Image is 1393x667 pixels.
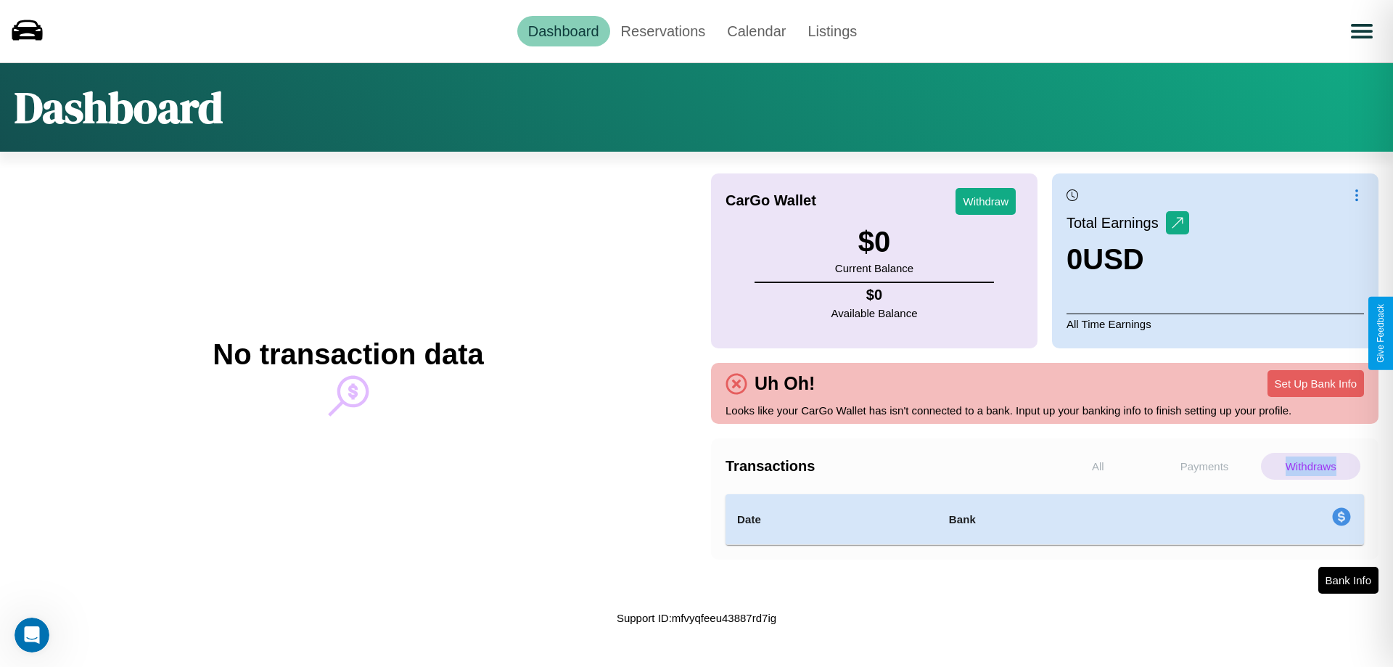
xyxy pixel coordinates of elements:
[726,458,1045,475] h4: Transactions
[517,16,610,46] a: Dashboard
[617,608,776,628] p: Support ID: mfvyqfeeu43887rd7ig
[797,16,868,46] a: Listings
[835,226,913,258] h3: $ 0
[1318,567,1378,594] button: Bank Info
[1376,304,1386,363] div: Give Feedback
[1067,243,1189,276] h3: 0 USD
[747,373,822,394] h4: Uh Oh!
[1267,370,1364,397] button: Set Up Bank Info
[610,16,717,46] a: Reservations
[949,511,1151,528] h4: Bank
[726,494,1364,545] table: simple table
[726,192,816,209] h4: CarGo Wallet
[956,188,1016,215] button: Withdraw
[831,287,918,303] h4: $ 0
[1155,453,1254,480] p: Payments
[1067,314,1364,334] p: All Time Earnings
[716,16,797,46] a: Calendar
[15,618,49,652] iframe: Intercom live chat
[737,511,926,528] h4: Date
[15,78,223,137] h1: Dashboard
[1067,210,1166,236] p: Total Earnings
[726,401,1364,420] p: Looks like your CarGo Wallet has isn't connected to a bank. Input up your banking info to finish ...
[1341,11,1382,52] button: Open menu
[835,258,913,278] p: Current Balance
[1261,453,1360,480] p: Withdraws
[1048,453,1148,480] p: All
[831,303,918,323] p: Available Balance
[213,338,483,371] h2: No transaction data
